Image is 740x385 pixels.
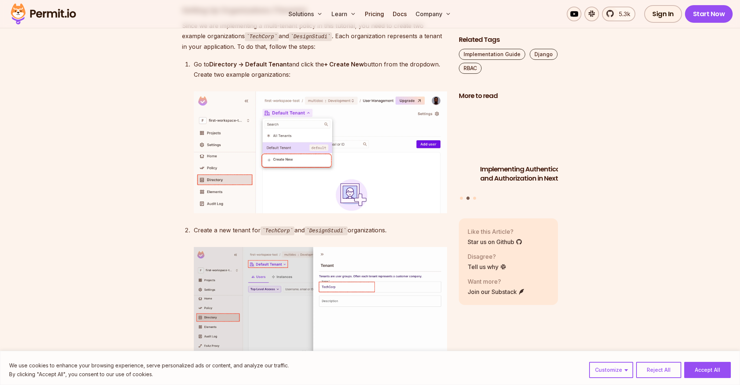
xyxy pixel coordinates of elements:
p: Go to and click the button from the dropdown. Create two example organizations: [194,59,447,80]
a: Sign In [644,5,682,23]
p: Create a new tenant for and organizations. [194,225,447,236]
p: Disagree? [468,252,507,261]
p: Want more? [468,277,525,286]
p: Like this Article? [468,227,522,236]
button: Go to slide 3 [473,197,476,200]
a: RBAC [459,63,482,74]
button: Solutions [286,7,326,21]
button: Accept All [684,362,731,378]
p: By clicking "Accept All", you consent to our use of cookies. [9,370,289,379]
div: Posts [459,105,558,201]
code: TechCorp [245,32,279,41]
button: Company [413,7,454,21]
button: Learn [329,7,359,21]
span: 5.3k [614,10,630,18]
img: Implementing Authentication and Authorization in Next.js [480,105,579,161]
strong: + Create New [324,61,364,68]
a: Implementation Guide [459,49,525,60]
a: Implementing Authentication and Authorization in Next.jsImplementing Authentication and Authoriza... [480,105,579,192]
a: Pricing [362,7,387,21]
button: Customize [589,362,633,378]
code: TechCorp [261,226,294,235]
a: Django [530,49,558,60]
a: Start Now [685,5,733,23]
li: 2 of 3 [480,105,579,192]
img: image.png [194,91,447,213]
code: DesignStudi [305,226,348,235]
p: Since we are implementing a multi-tenant policy in this tutorial, you need to create two example ... [182,21,447,52]
a: 5.3k [602,7,635,21]
h3: Implementing Authentication and Authorization in Next.js [480,165,579,183]
li: 1 of 3 [373,105,472,192]
img: Permit logo [7,1,79,26]
h2: More to read [459,91,558,101]
button: Reject All [636,362,681,378]
code: DesignStudi [289,32,332,41]
h2: Related Tags [459,35,558,44]
a: Join our Substack [468,287,525,296]
a: Tell us why [468,262,507,271]
a: Docs [390,7,410,21]
h3: Implementing Multi-Tenant RBAC in Nuxt.js [373,165,472,183]
strong: Directory -> Default Tenant [209,61,289,68]
p: We use cookies to enhance your browsing experience, serve personalized ads or content, and analyz... [9,361,289,370]
button: Go to slide 2 [467,197,470,200]
a: Star us on Github [468,237,522,246]
button: Go to slide 1 [460,197,463,200]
